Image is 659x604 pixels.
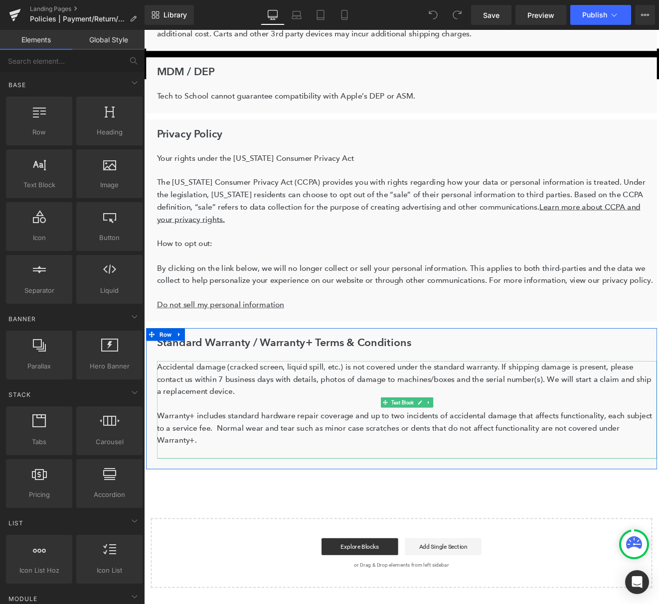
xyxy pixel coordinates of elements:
button: More [635,5,655,25]
span: Hero Banner [79,361,140,371]
h3: MDM / DEP [15,40,601,58]
span: Heading [79,127,140,137]
span: Icon List [79,565,140,576]
a: Landing Pages [30,5,145,13]
span: Preview [527,10,554,20]
span: Save [483,10,499,20]
span: Separator [9,285,69,296]
a: Global Style [72,30,145,50]
a: Laptop [285,5,309,25]
a: Expand / Collapse [328,431,338,443]
span: Publish [582,11,607,19]
span: Icon [9,233,69,243]
span: Policies | Payment/Return/Shipping/Warranty | Tech to School [30,15,126,23]
a: Tablet [309,5,332,25]
span: Base [7,80,27,90]
span: Stack [7,390,32,399]
span: Icon List Hoz [9,565,69,576]
button: Redo [447,5,467,25]
span: Parallax [9,361,69,371]
span: Text Block [9,180,69,190]
p: Tech to School cannot guarantee compatibility with Apple’s DEP or ASM. [15,71,601,85]
span: Carousel [79,437,140,447]
button: Publish [570,5,631,25]
span: Row [9,127,69,137]
button: Undo [423,5,443,25]
a: Mobile [332,5,356,25]
span: Image [79,180,140,190]
a: Preview [515,5,566,25]
span: Module [7,594,38,604]
a: Expand / Collapse [35,350,48,364]
p: How to opt out: [15,243,601,258]
div: Open Intercom Messenger [625,570,649,594]
span: Pricing [9,489,69,500]
p: Accidental damage (cracked screen, liquid spill, etc.) is not covered under the standard warranty... [15,388,601,431]
span: Text Block [288,431,318,443]
span: Banner [7,314,37,324]
a: Do not sell my personal information [15,317,164,328]
span: Accordion [79,489,140,500]
a: Desktop [261,5,285,25]
p: The [US_STATE] Consumer Privacy Act (CCPA) provides you with rights regarding how your data or pe... [15,172,601,229]
p: Your rights under the [US_STATE] Consumer Privacy Act [15,143,601,158]
span: Liquid [79,285,140,296]
a: Learn more about CCPA and your privacy rights. [15,202,581,228]
p: By clicking on the link below, we will no longer collect or sell your personal information. This ... [15,272,601,301]
span: Button [79,233,140,243]
h3: Privacy Policy [15,113,601,131]
h3: Standard Warranty / Warranty+ Terms & Conditions [15,357,601,375]
p: Warranty+ includes standard hardware repair coverage and up to two incidents of accidental damage... [15,445,601,488]
a: New Library [145,5,194,25]
span: Row [15,350,35,364]
span: Tabs [9,437,69,447]
span: List [7,518,24,528]
span: Library [164,10,187,19]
